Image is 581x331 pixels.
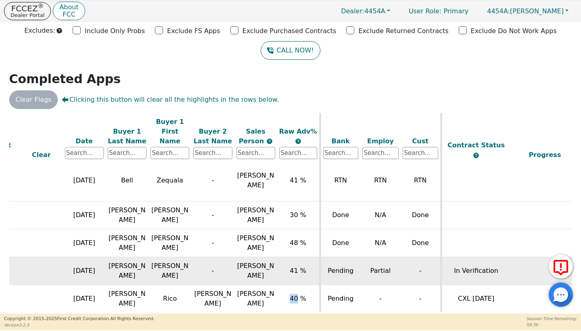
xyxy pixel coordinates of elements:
[193,147,232,159] input: Search...
[403,147,438,159] input: Search...
[401,285,441,313] td: -
[409,7,441,15] span: User Role :
[62,95,279,105] span: Clicking this button will clear all the highlights in the rows below.
[441,285,510,313] td: CXL [DATE]
[65,147,104,159] input: Search...
[362,147,399,159] input: Search...
[341,7,364,15] span: Dealer:
[479,5,577,17] button: 4454A:[PERSON_NAME]
[237,172,274,189] span: [PERSON_NAME]
[63,285,106,313] td: [DATE]
[191,257,234,285] td: -
[237,262,274,279] span: [PERSON_NAME]
[242,26,336,36] p: Exclude Purchased Contracts
[85,26,145,36] p: Include Only Probs
[332,5,399,17] button: Dealer:4454A
[512,150,578,160] div: Progress
[279,147,317,159] input: Search...
[320,257,360,285] td: Pending
[106,285,148,313] td: [PERSON_NAME]
[527,322,577,328] p: 58:36
[360,201,401,229] td: N/A
[63,229,106,257] td: [DATE]
[403,136,438,146] div: Cust
[38,2,44,10] sup: ®
[106,160,148,201] td: Bell
[239,127,266,145] span: Sales Person
[148,201,191,229] td: [PERSON_NAME]
[191,229,234,257] td: -
[106,257,148,285] td: [PERSON_NAME]
[290,267,306,274] span: 41 %
[341,7,385,15] span: 4454A
[150,117,189,146] div: Buyer 1 First Name
[4,322,155,328] p: Version 3.2.3
[59,11,78,18] p: FCC
[148,257,191,285] td: [PERSON_NAME]
[290,239,306,247] span: 48 %
[487,7,510,15] span: 4454A:
[261,41,320,60] button: CALL NOW!
[167,26,220,36] p: Exclude FS Apps
[320,201,360,229] td: Done
[4,2,51,20] button: FCCEZ®Dealer Portal
[110,316,155,321] span: All Rights Reserved.
[527,316,577,322] p: Session Time Remaining:
[237,206,274,224] span: [PERSON_NAME]
[193,126,232,146] div: Buyer 2 Last Name
[401,3,477,19] a: User Role: Primary
[10,4,44,13] p: FCCEZ
[320,285,360,313] td: Pending
[191,160,234,201] td: -
[401,229,441,257] td: Done
[401,201,441,229] td: Done
[320,229,360,257] td: Done
[63,201,106,229] td: [DATE]
[148,160,191,201] td: Zequala
[148,285,191,313] td: Rico
[9,72,121,86] strong: Completed Apps
[358,26,448,36] p: Exclude Returned Contracts
[108,126,146,146] div: Buyer 1 Last Name
[22,150,61,160] div: Clear
[108,147,146,159] input: Search...
[236,147,275,159] input: Search...
[237,234,274,251] span: [PERSON_NAME]
[63,160,106,201] td: [DATE]
[471,26,557,36] p: Exclude Do Not Work Apps
[401,160,441,201] td: RTN
[360,257,401,285] td: Partial
[323,136,359,146] div: Bank
[549,254,573,279] button: Report Error to FCC
[487,7,564,15] span: [PERSON_NAME]
[106,229,148,257] td: [PERSON_NAME]
[279,127,317,135] span: Raw Adv%
[362,136,399,146] div: Employ
[290,295,306,302] span: 40 %
[290,211,306,219] span: 30 %
[150,147,189,159] input: Search...
[360,229,401,257] td: N/A
[401,257,441,285] td: -
[106,201,148,229] td: [PERSON_NAME]
[191,285,234,313] td: [PERSON_NAME]
[360,160,401,201] td: RTN
[401,3,477,19] p: Primary
[290,176,306,184] span: 41 %
[323,147,359,159] input: Search...
[10,13,44,18] p: Dealer Portal
[191,201,234,229] td: -
[447,141,505,149] span: Contract Status
[65,136,104,146] div: Date
[63,257,106,285] td: [DATE]
[4,316,155,323] p: Copyright © 2015- 2025 First Credit Corporation.
[320,160,360,201] td: RTN
[441,257,510,285] td: In Verification
[53,2,85,21] button: AboutFCC
[237,290,274,307] span: [PERSON_NAME]
[24,26,55,36] p: Excludes:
